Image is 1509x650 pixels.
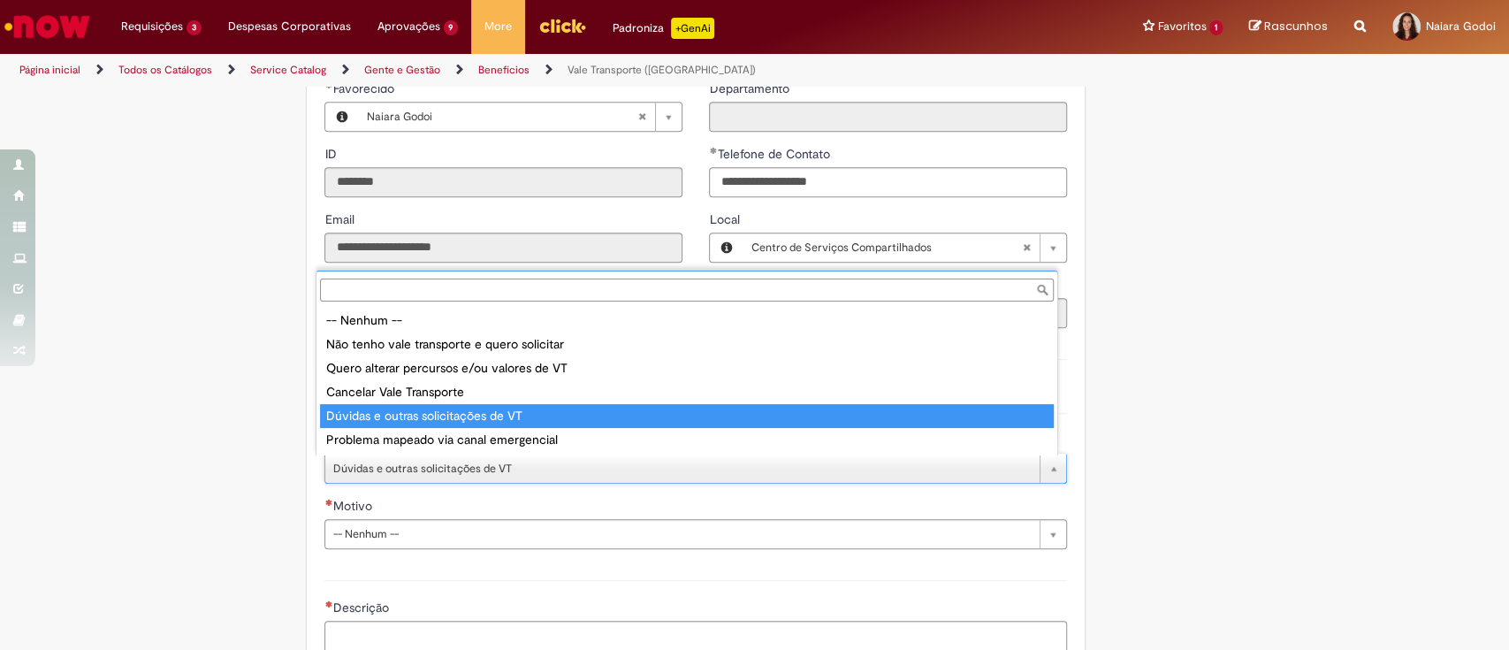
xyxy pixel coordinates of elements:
div: Quero alterar percursos e/ou valores de VT [320,356,1054,380]
div: Cancelar Vale Transporte [320,380,1054,404]
div: -- Nenhum -- [320,309,1054,333]
ul: Tipo da Solicitação [316,305,1057,455]
div: Dúvidas e outras solicitações de VT [320,404,1054,428]
div: Problema mapeado via canal emergencial [320,428,1054,452]
div: Não tenho vale transporte e quero solicitar [320,333,1054,356]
